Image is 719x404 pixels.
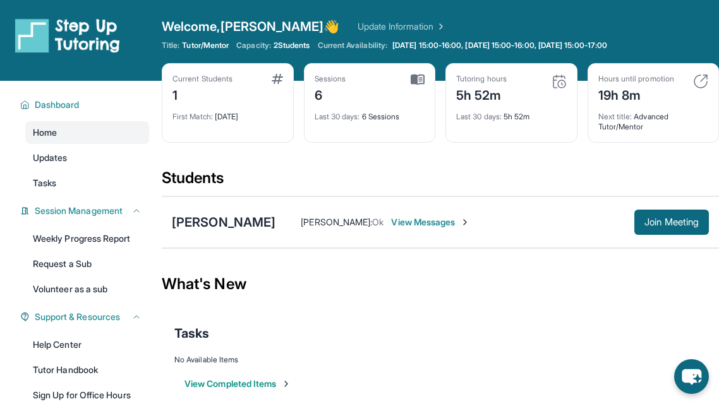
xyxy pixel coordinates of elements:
[33,177,56,189] span: Tasks
[634,210,709,235] button: Join Meeting
[598,74,674,84] div: Hours until promotion
[25,359,149,381] a: Tutor Handbook
[172,74,233,84] div: Current Students
[33,126,57,139] span: Home
[35,205,123,217] span: Session Management
[25,172,149,194] a: Tasks
[25,146,149,169] a: Updates
[693,74,708,89] img: card
[25,278,149,300] a: Volunteer as a sub
[315,74,346,84] div: Sessions
[274,40,310,50] span: 2 Students
[172,84,233,104] div: 1
[162,256,719,312] div: What's New
[172,213,275,231] div: [PERSON_NAME]
[411,74,425,85] img: card
[172,112,213,121] span: First Match :
[30,98,142,111] button: Dashboard
[598,84,674,104] div: 19h 8m
[392,40,607,50] span: [DATE] 15:00-16:00, [DATE] 15:00-16:00, [DATE] 15:00-17:00
[460,217,470,227] img: Chevron-Right
[456,84,507,104] div: 5h 52m
[552,74,567,89] img: card
[598,104,709,132] div: Advanced Tutor/Mentor
[390,40,610,50] a: [DATE] 15:00-16:00, [DATE] 15:00-16:00, [DATE] 15:00-17:00
[184,377,291,390] button: View Completed Items
[315,112,360,121] span: Last 30 days :
[25,227,149,250] a: Weekly Progress Report
[30,311,142,323] button: Support & Resources
[391,216,470,229] span: View Messages
[456,112,502,121] span: Last 30 days :
[25,333,149,356] a: Help Center
[644,218,699,226] span: Join Meeting
[174,324,209,342] span: Tasks
[162,40,179,50] span: Title:
[456,104,567,122] div: 5h 52m
[25,252,149,275] a: Request a Sub
[174,355,706,365] div: No Available Items
[456,74,507,84] div: Tutoring hours
[598,112,632,121] span: Next title :
[35,98,80,111] span: Dashboard
[433,20,446,33] img: Chevron Right
[358,20,446,33] a: Update Information
[162,18,340,35] span: Welcome, [PERSON_NAME] 👋
[236,40,271,50] span: Capacity:
[30,205,142,217] button: Session Management
[182,40,229,50] span: Tutor/Mentor
[25,121,149,144] a: Home
[315,84,346,104] div: 6
[315,104,425,122] div: 6 Sessions
[301,217,372,227] span: [PERSON_NAME] :
[674,359,709,394] button: chat-button
[372,217,384,227] span: Ok
[318,40,387,50] span: Current Availability:
[172,104,283,122] div: [DATE]
[272,74,283,84] img: card
[33,151,68,164] span: Updates
[35,311,120,323] span: Support & Resources
[162,168,719,196] div: Students
[15,18,120,53] img: logo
